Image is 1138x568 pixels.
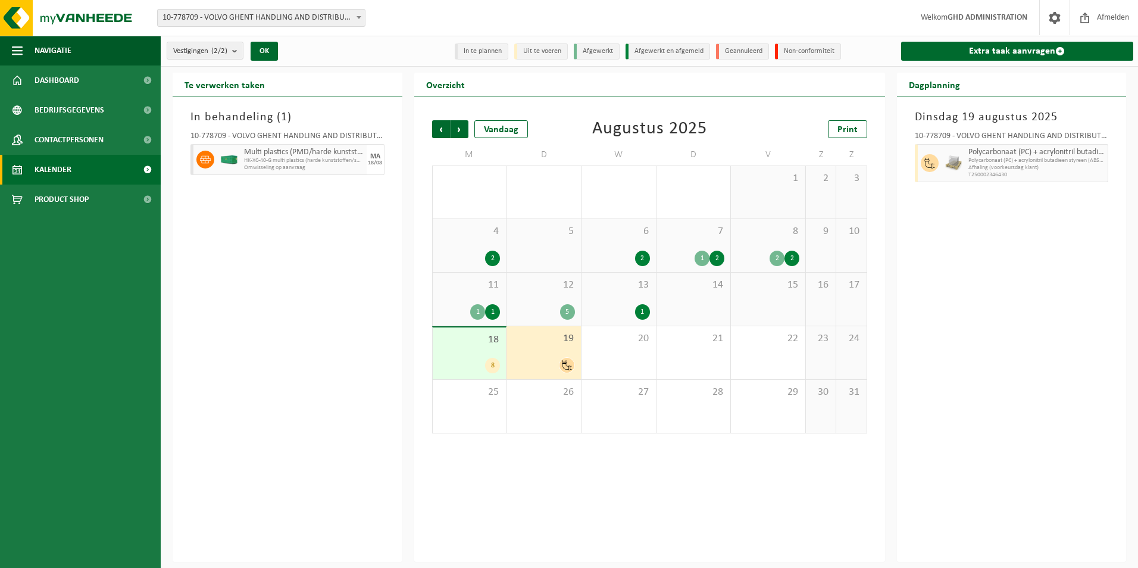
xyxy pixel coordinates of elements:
div: 1 [485,304,500,320]
h2: Dagplanning [897,73,972,96]
button: OK [251,42,278,61]
span: Afhaling (voorkeursdag klant) [968,164,1105,171]
span: 21 [662,332,725,345]
div: Augustus 2025 [592,120,707,138]
span: Vorige [432,120,450,138]
li: Geannuleerd [716,43,769,60]
span: 30 [812,386,830,399]
span: 2 [812,172,830,185]
td: W [581,144,656,166]
img: LP-PA-00000-WDN-11 [945,154,962,172]
div: 8 [485,358,500,373]
span: 14 [662,279,725,292]
span: 23 [812,332,830,345]
li: Afgewerkt en afgemeld [626,43,710,60]
span: Print [837,125,858,135]
span: 10-778709 - VOLVO GHENT HANDLING AND DISTRIBUTION - DESTELDONK [157,9,365,27]
h2: Overzicht [414,73,477,96]
div: 18/08 [368,160,382,166]
span: 6 [587,225,650,238]
count: (2/2) [211,47,227,55]
span: 18 [439,333,501,347]
div: 5 [560,304,575,320]
span: 20 [587,332,650,345]
a: Extra taak aanvragen [901,42,1134,61]
td: V [731,144,806,166]
div: 1 [470,304,485,320]
div: 2 [485,251,500,266]
span: 25 [439,386,501,399]
span: 31 [842,386,860,399]
span: 17 [842,279,860,292]
span: Dashboard [35,65,79,95]
span: 12 [512,279,575,292]
span: 24 [842,332,860,345]
div: 2 [635,251,650,266]
span: Kalender [35,155,71,185]
li: In te plannen [455,43,508,60]
h3: Dinsdag 19 augustus 2025 [915,108,1109,126]
span: 13 [587,279,650,292]
span: 16 [812,279,830,292]
span: 10-778709 - VOLVO GHENT HANDLING AND DISTRIBUTION - DESTELDONK [158,10,365,26]
span: 27 [587,386,650,399]
span: 1 [737,172,799,185]
h3: In behandeling ( ) [190,108,384,126]
div: 1 [695,251,709,266]
a: Print [828,120,867,138]
div: 2 [784,251,799,266]
span: Vestigingen [173,42,227,60]
span: Polycarbonaat (PC) + acrylonitril butadieen styreen (ABS) onbewerkt, gekleurd [968,148,1105,157]
span: Omwisseling op aanvraag [244,164,364,171]
span: Polycarbonaat (PC) + acrylonitril butadieen styreen (ABS) on [968,157,1105,164]
span: 26 [512,386,575,399]
td: M [432,144,507,166]
h2: Te verwerken taken [173,73,277,96]
span: 29 [737,386,799,399]
span: 10 [842,225,860,238]
td: D [507,144,581,166]
td: Z [836,144,867,166]
div: 1 [635,304,650,320]
div: 2 [770,251,784,266]
li: Uit te voeren [514,43,568,60]
td: D [656,144,731,166]
span: 28 [662,386,725,399]
span: 1 [281,111,287,123]
div: Vandaag [474,120,528,138]
img: HK-XC-40-GN-00 [220,155,238,164]
span: T250002346430 [968,171,1105,179]
span: 19 [512,332,575,345]
span: 3 [842,172,860,185]
span: 7 [662,225,725,238]
span: Navigatie [35,36,71,65]
span: Multi plastics (PMD/harde kunststoffen/spanbanden/EPS/folie naturel/folie gemengd) [244,148,364,157]
li: Non-conformiteit [775,43,841,60]
span: 15 [737,279,799,292]
span: Product Shop [35,185,89,214]
span: 11 [439,279,501,292]
div: 10-778709 - VOLVO GHENT HANDLING AND DISTRIBUTION - DESTELDONK [190,132,384,144]
div: 10-778709 - VOLVO GHENT HANDLING AND DISTRIBUTION - DESTELDONK [915,132,1109,144]
span: 5 [512,225,575,238]
span: Volgende [451,120,468,138]
span: Contactpersonen [35,125,104,155]
li: Afgewerkt [574,43,620,60]
div: 2 [709,251,724,266]
div: MA [370,153,380,160]
strong: GHD ADMINISTRATION [948,13,1027,22]
td: Z [806,144,836,166]
span: 4 [439,225,501,238]
span: 22 [737,332,799,345]
span: HK-XC-40-G multi plastics (harde kunststoffen/spanbanden/EPS [244,157,364,164]
button: Vestigingen(2/2) [167,42,243,60]
span: 9 [812,225,830,238]
span: Bedrijfsgegevens [35,95,104,125]
span: 8 [737,225,799,238]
